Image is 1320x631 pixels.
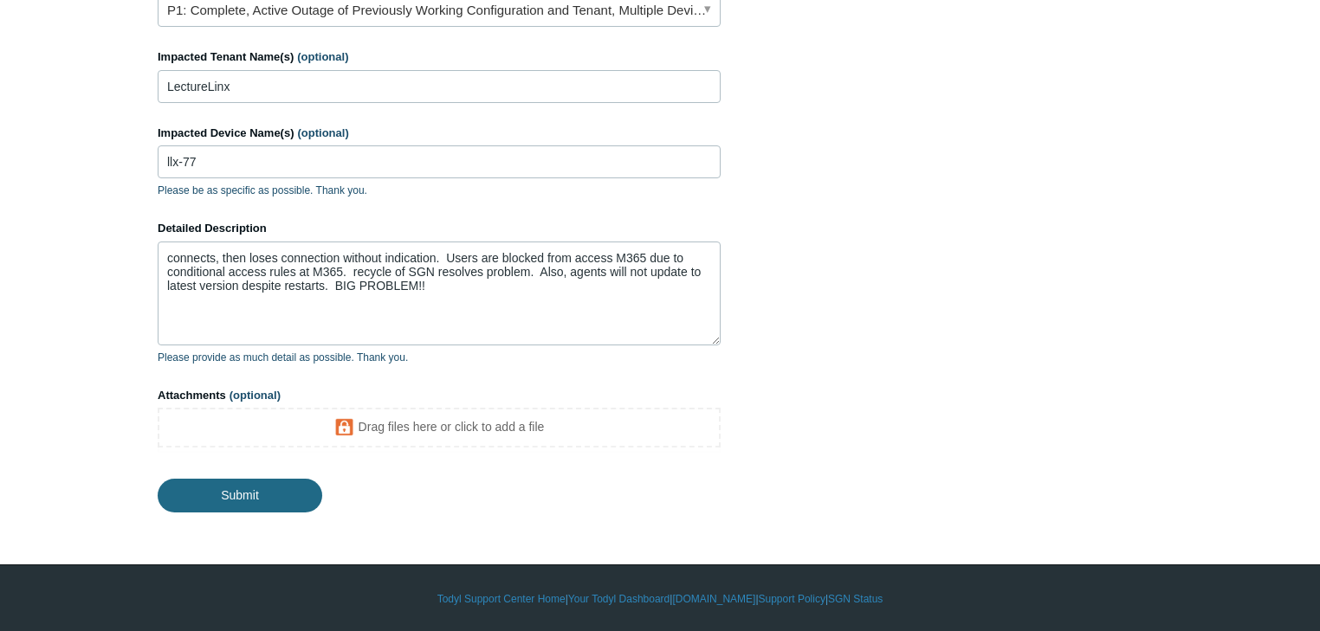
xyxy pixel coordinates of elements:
p: Please provide as much detail as possible. Thank you. [158,350,721,365]
label: Impacted Tenant Name(s) [158,48,721,66]
a: Support Policy [759,591,825,607]
label: Impacted Device Name(s) [158,125,721,142]
span: (optional) [230,389,281,402]
a: [DOMAIN_NAME] [672,591,755,607]
span: (optional) [297,50,348,63]
p: Please be as specific as possible. Thank you. [158,183,721,198]
label: Attachments [158,387,721,404]
input: Submit [158,479,322,512]
span: (optional) [298,126,349,139]
a: Your Todyl Dashboard [568,591,670,607]
a: Todyl Support Center Home [437,591,566,607]
label: Detailed Description [158,220,721,237]
a: SGN Status [828,591,883,607]
div: | | | | [158,591,1162,607]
